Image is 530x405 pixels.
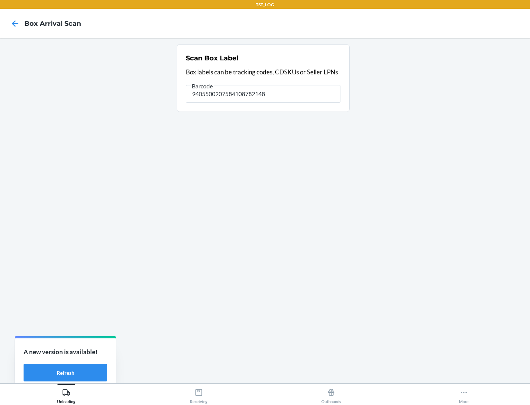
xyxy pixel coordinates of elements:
div: Outbounds [321,385,341,404]
div: Unloading [57,385,75,404]
p: Box labels can be tracking codes, CDSKUs or Seller LPNs [186,67,340,77]
button: Receiving [132,384,265,404]
button: More [397,384,530,404]
span: Barcode [191,82,214,90]
p: A new version is available! [24,347,107,357]
h2: Scan Box Label [186,53,238,63]
input: Barcode [186,85,340,103]
div: Receiving [190,385,208,404]
button: Outbounds [265,384,397,404]
h4: Box Arrival Scan [24,19,81,28]
button: Refresh [24,364,107,381]
div: More [459,385,469,404]
p: TST_LOG [256,1,274,8]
